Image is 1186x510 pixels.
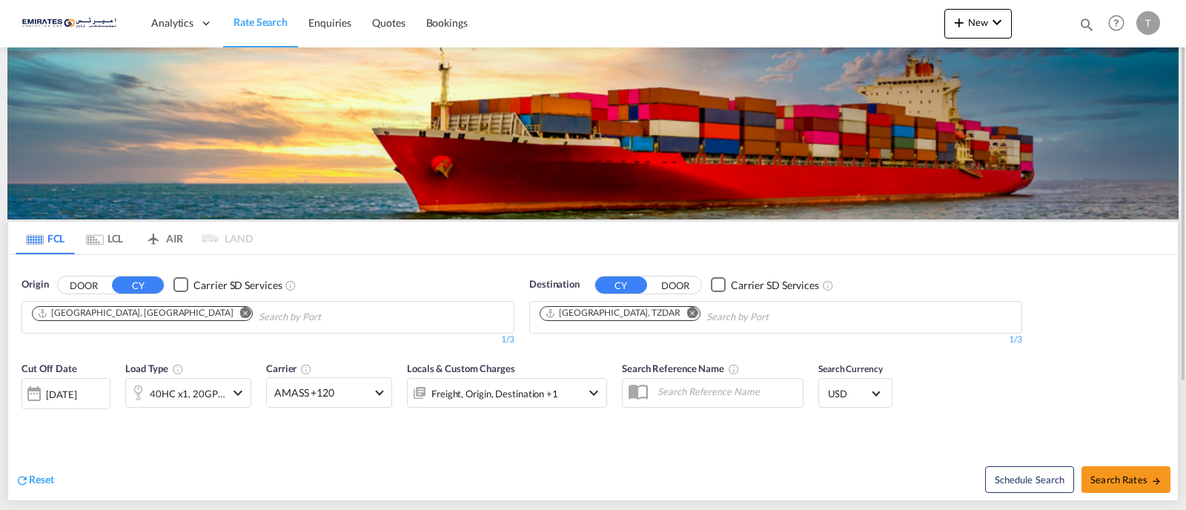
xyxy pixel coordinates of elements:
[372,16,405,29] span: Quotes
[1079,16,1095,39] div: icon-magnify
[1104,10,1136,37] div: Help
[1151,476,1162,486] md-icon: icon-arrow-right
[233,16,288,28] span: Rate Search
[529,334,1022,346] div: 1/3
[21,378,110,409] div: [DATE]
[16,472,54,489] div: icon-refreshReset
[266,362,312,374] span: Carrier
[285,279,296,291] md-icon: Unchecked: Search for CY (Container Yard) services for all selected carriers.Checked : Search for...
[728,363,740,375] md-icon: Your search will be saved by the below given name
[151,16,193,30] span: Analytics
[1136,11,1160,35] div: T
[431,383,558,404] div: Freight Origin Destination Factory Stuffing
[545,307,680,319] div: Dar es Salaam, TZDAR
[826,382,884,404] md-select: Select Currency: $ USDUnited States Dollar
[585,384,603,402] md-icon: icon-chevron-down
[407,378,607,408] div: Freight Origin Destination Factory Stuffingicon-chevron-down
[274,385,371,400] span: AMASS +120
[537,302,853,329] md-chips-wrap: Chips container. Use arrow keys to select chips.
[731,278,819,293] div: Carrier SD Services
[308,16,351,29] span: Enquiries
[622,362,740,374] span: Search Reference Name
[172,363,184,375] md-icon: icon-information-outline
[193,278,282,293] div: Carrier SD Services
[125,378,251,408] div: 40HC x1 20GP x1icon-chevron-down
[1090,474,1162,486] span: Search Rates
[21,334,514,346] div: 1/3
[37,307,236,319] div: Press delete to remove this chip.
[16,222,253,254] md-pagination-wrapper: Use the left and right arrow keys to navigate between tabs
[828,387,869,400] span: USD
[300,363,312,375] md-icon: The selected Trucker/Carrierwill be displayed in the rate results If the rates are from another f...
[229,384,247,402] md-icon: icon-chevron-down
[259,305,400,329] input: Chips input.
[58,276,110,294] button: DOOR
[426,16,468,29] span: Bookings
[818,363,883,374] span: Search Currency
[37,307,233,319] div: Jebel Ali, AEJEA
[30,302,405,329] md-chips-wrap: Chips container. Use arrow keys to select chips.
[21,408,33,428] md-datepicker: Select
[112,276,164,294] button: CY
[950,13,968,31] md-icon: icon-plus 400-fg
[407,362,515,374] span: Locals & Custom Charges
[678,307,700,322] button: Remove
[985,466,1074,493] button: Note: By default Schedule search will only considerorigin ports, destination ports and cut off da...
[145,230,162,241] md-icon: icon-airplane
[1079,16,1095,33] md-icon: icon-magnify
[706,305,847,329] input: Chips input.
[230,307,252,322] button: Remove
[173,277,282,293] md-checkbox: Checkbox No Ink
[1081,466,1170,493] button: Search Ratesicon-arrow-right
[988,13,1006,31] md-icon: icon-chevron-down
[21,362,77,374] span: Cut Off Date
[16,222,75,254] md-tab-item: FCL
[8,255,1178,500] div: OriginDOOR CY Checkbox No InkUnchecked: Search for CY (Container Yard) services for all selected ...
[545,307,683,319] div: Press delete to remove this chip.
[75,222,134,254] md-tab-item: LCL
[29,473,54,486] span: Reset
[529,277,580,292] span: Destination
[1104,10,1129,36] span: Help
[21,277,48,292] span: Origin
[649,276,701,294] button: DOOR
[22,7,122,40] img: c67187802a5a11ec94275b5db69a26e6.png
[125,362,184,374] span: Load Type
[134,222,193,254] md-tab-item: AIR
[46,388,76,401] div: [DATE]
[711,277,819,293] md-checkbox: Checkbox No Ink
[950,16,1006,28] span: New
[822,279,834,291] md-icon: Unchecked: Search for CY (Container Yard) services for all selected carriers.Checked : Search for...
[16,474,29,487] md-icon: icon-refresh
[650,380,803,403] input: Search Reference Name
[150,383,225,404] div: 40HC x1 20GP x1
[944,9,1012,39] button: icon-plus 400-fgNewicon-chevron-down
[595,276,647,294] button: CY
[7,47,1179,219] img: LCL+%26+FCL+BACKGROUND.png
